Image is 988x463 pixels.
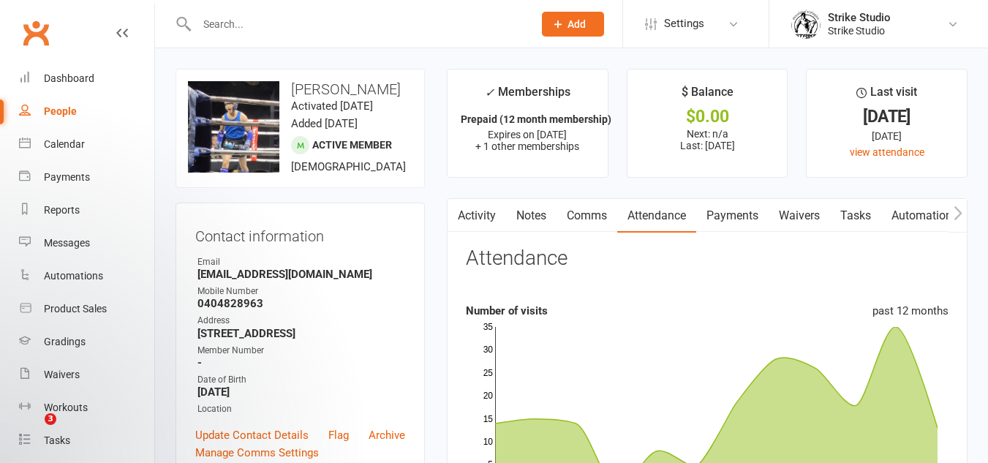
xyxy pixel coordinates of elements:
a: Calendar [19,128,154,161]
a: Update Contact Details [195,426,309,444]
span: Add [567,18,586,30]
i: ✓ [485,86,494,99]
div: Messages [44,237,90,249]
button: Add [542,12,604,37]
time: Activated [DATE] [291,99,373,113]
div: Memberships [485,83,570,110]
a: Flag [328,426,349,444]
a: view attendance [850,146,924,158]
span: Active member [312,139,392,151]
a: Product Sales [19,293,154,325]
div: Strike Studio [828,11,891,24]
a: Attendance [617,199,696,233]
a: People [19,95,154,128]
a: Archive [369,426,405,444]
p: Next: n/a Last: [DATE] [641,128,774,151]
strong: [EMAIL_ADDRESS][DOMAIN_NAME] [197,268,405,281]
div: Product Sales [44,303,107,315]
a: Tasks [830,199,881,233]
div: Strike Studio [828,24,891,37]
div: Automations [44,270,103,282]
div: Dashboard [44,72,94,84]
div: Email [197,255,405,269]
a: Automations [19,260,154,293]
div: past 12 months [872,302,949,320]
strong: 0404828963 [197,297,405,310]
iframe: Intercom live chat [15,413,50,448]
a: Reports [19,194,154,227]
a: Dashboard [19,62,154,95]
div: Calendar [44,138,85,150]
span: + 1 other memberships [475,140,579,152]
span: Settings [664,7,704,40]
div: Last visit [856,83,917,109]
a: Comms [557,199,617,233]
div: $0.00 [641,109,774,124]
a: Clubworx [18,15,54,51]
div: People [44,105,77,117]
div: Payments [44,171,90,183]
time: Added [DATE] [291,117,358,130]
div: Mobile Number [197,285,405,298]
strong: Prepaid (12 month membership) [461,113,611,125]
h3: Attendance [466,247,567,270]
a: Notes [506,199,557,233]
a: Tasks [19,424,154,457]
div: [DATE] [820,109,954,124]
span: 3 [45,413,56,425]
div: Reports [44,204,80,216]
strong: Number of visits [466,304,548,317]
a: Activity [448,199,506,233]
h3: Contact information [195,222,405,244]
a: Manage Comms Settings [195,444,319,462]
a: Payments [19,161,154,194]
iframe: Intercom notifications message [11,321,303,424]
span: [DEMOGRAPHIC_DATA] [291,160,406,173]
span: Expires on [DATE] [488,129,567,140]
h3: [PERSON_NAME] [188,81,412,97]
a: Automations [881,199,968,233]
a: Waivers [769,199,830,233]
div: Tasks [44,434,70,446]
div: [DATE] [820,128,954,144]
div: Address [197,314,405,328]
input: Search... [192,14,523,34]
div: $ Balance [682,83,734,109]
img: image1747335261.png [188,81,279,173]
a: Messages [19,227,154,260]
img: thumb_image1723780799.png [791,10,821,39]
a: Payments [696,199,769,233]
